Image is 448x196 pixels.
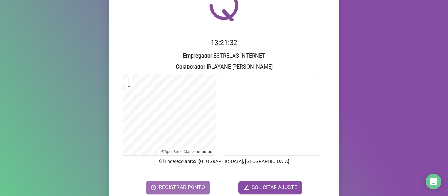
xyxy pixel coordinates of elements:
[117,63,331,71] h3: : IRLAYANE [PERSON_NAME]
[161,150,214,154] li: © contributors.
[126,83,132,90] button: –
[176,64,205,70] strong: Colaborador
[146,181,210,194] button: REGISTRAR PONTO
[244,185,249,190] span: edit
[252,184,297,191] span: SOLICITAR AJUSTE
[183,53,212,59] strong: Empregador
[426,174,441,189] div: Open Intercom Messenger
[117,158,331,165] p: Endereço aprox. : [GEOGRAPHIC_DATA], [GEOGRAPHIC_DATA]
[159,184,205,191] span: REGISTRAR PONTO
[211,39,237,46] time: 13:21:32
[238,181,302,194] button: editSOLICITAR AJUSTE
[126,77,132,83] button: +
[151,185,156,190] span: clock-circle
[164,150,192,154] a: OpenStreetMap
[117,52,331,60] h3: : ESTRELAS INTERNET
[159,158,165,164] span: info-circle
